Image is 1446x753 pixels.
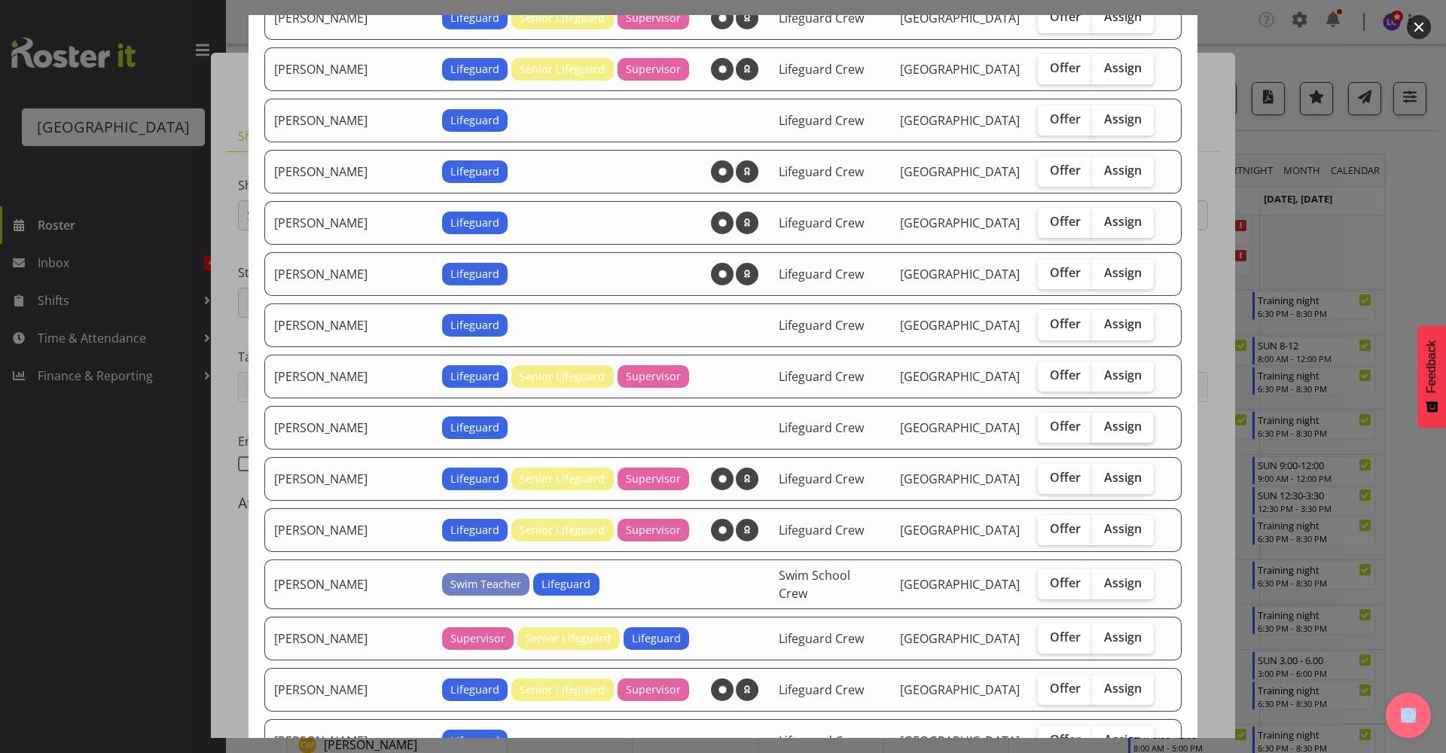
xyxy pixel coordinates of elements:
[1401,708,1416,723] img: help-xxl-2.png
[520,681,605,698] span: Senior Lifeguard
[450,733,499,749] span: Lifeguard
[1104,163,1142,178] span: Assign
[779,733,864,749] span: Lifeguard Crew
[900,215,1020,231] span: [GEOGRAPHIC_DATA]
[779,266,864,282] span: Lifeguard Crew
[779,10,864,26] span: Lifeguard Crew
[1050,9,1081,24] span: Offer
[1104,419,1142,434] span: Assign
[520,368,605,385] span: Senior Lifeguard
[264,617,433,660] td: [PERSON_NAME]
[1050,470,1081,485] span: Offer
[779,419,864,436] span: Lifeguard Crew
[900,419,1020,436] span: [GEOGRAPHIC_DATA]
[450,368,499,385] span: Lifeguard
[900,368,1020,385] span: [GEOGRAPHIC_DATA]
[1050,630,1081,645] span: Offer
[450,681,499,698] span: Lifeguard
[450,10,499,26] span: Lifeguard
[450,112,499,129] span: Lifeguard
[450,471,499,487] span: Lifeguard
[520,522,605,538] span: Senior Lifeguard
[1104,111,1142,127] span: Assign
[900,733,1020,749] span: [GEOGRAPHIC_DATA]
[450,266,499,282] span: Lifeguard
[1104,214,1142,229] span: Assign
[450,522,499,538] span: Lifeguard
[541,576,590,593] span: Lifeguard
[779,522,864,538] span: Lifeguard Crew
[264,99,433,142] td: [PERSON_NAME]
[1050,419,1081,434] span: Offer
[450,215,499,231] span: Lifeguard
[1425,340,1438,393] span: Feedback
[900,522,1020,538] span: [GEOGRAPHIC_DATA]
[1104,630,1142,645] span: Assign
[900,576,1020,593] span: [GEOGRAPHIC_DATA]
[520,61,605,78] span: Senior Lifeguard
[1104,681,1142,696] span: Assign
[626,522,681,538] span: Supervisor
[779,317,864,334] span: Lifeguard Crew
[450,61,499,78] span: Lifeguard
[264,668,433,712] td: [PERSON_NAME]
[900,112,1020,129] span: [GEOGRAPHIC_DATA]
[1104,521,1142,536] span: Assign
[1104,367,1142,383] span: Assign
[779,567,850,602] span: Swim School Crew
[900,471,1020,487] span: [GEOGRAPHIC_DATA]
[626,368,681,385] span: Supervisor
[520,10,605,26] span: Senior Lifeguard
[626,61,681,78] span: Supervisor
[1050,265,1081,280] span: Offer
[520,471,605,487] span: Senior Lifeguard
[1104,470,1142,485] span: Assign
[779,112,864,129] span: Lifeguard Crew
[264,47,433,91] td: [PERSON_NAME]
[526,630,611,647] span: Senior Lifeguard
[626,10,681,26] span: Supervisor
[264,201,433,245] td: [PERSON_NAME]
[1104,575,1142,590] span: Assign
[900,163,1020,180] span: [GEOGRAPHIC_DATA]
[626,681,681,698] span: Supervisor
[1417,325,1446,428] button: Feedback - Show survey
[1104,265,1142,280] span: Assign
[779,681,864,698] span: Lifeguard Crew
[264,303,433,347] td: [PERSON_NAME]
[264,150,433,194] td: [PERSON_NAME]
[900,317,1020,334] span: [GEOGRAPHIC_DATA]
[779,630,864,647] span: Lifeguard Crew
[264,559,433,609] td: [PERSON_NAME]
[1050,521,1081,536] span: Offer
[1050,367,1081,383] span: Offer
[626,471,681,487] span: Supervisor
[779,61,864,78] span: Lifeguard Crew
[779,215,864,231] span: Lifeguard Crew
[450,163,499,180] span: Lifeguard
[1104,316,1142,331] span: Assign
[900,10,1020,26] span: [GEOGRAPHIC_DATA]
[450,576,521,593] span: Swim Teacher
[1050,681,1081,696] span: Offer
[1050,163,1081,178] span: Offer
[1050,111,1081,127] span: Offer
[264,252,433,296] td: [PERSON_NAME]
[450,419,499,436] span: Lifeguard
[1050,575,1081,590] span: Offer
[1104,9,1142,24] span: Assign
[264,406,433,450] td: [PERSON_NAME]
[1050,732,1081,747] span: Offer
[264,355,433,398] td: [PERSON_NAME]
[1104,60,1142,75] span: Assign
[450,630,505,647] span: Supervisor
[1050,60,1081,75] span: Offer
[264,508,433,552] td: [PERSON_NAME]
[1050,214,1081,229] span: Offer
[1050,316,1081,331] span: Offer
[779,368,864,385] span: Lifeguard Crew
[900,266,1020,282] span: [GEOGRAPHIC_DATA]
[900,681,1020,698] span: [GEOGRAPHIC_DATA]
[779,163,864,180] span: Lifeguard Crew
[900,630,1020,647] span: [GEOGRAPHIC_DATA]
